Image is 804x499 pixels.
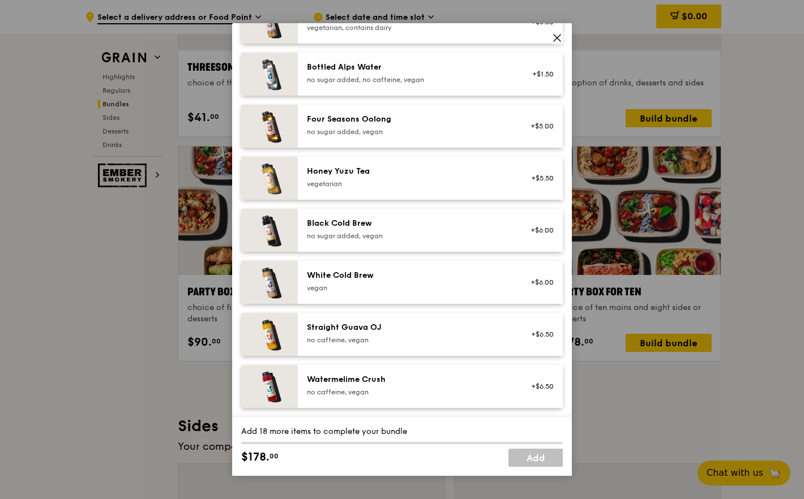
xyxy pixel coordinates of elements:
img: daily_normal_HORZ-four-seasons-oolong.jpg [241,105,298,148]
div: Honey Yuzu Tea [307,166,510,177]
img: daily_normal_HORZ-bottled-alps-water.jpg [241,53,298,96]
div: no sugar added, no caffeine, vegan [307,75,510,84]
div: +$6.00 [524,226,554,235]
img: daily_normal_HORZ-white-cold-brew.jpg [241,261,298,304]
span: 00 [270,451,279,461]
div: +$1.50 [524,70,554,79]
a: Add [508,449,563,467]
div: vegan [307,283,510,292]
div: +$6.00 [524,278,554,287]
div: no sugar added, vegan [307,231,510,240]
div: +$5.50 [524,174,554,183]
div: no caffeine, vegan [307,388,510,397]
img: daily_normal_HORZ-straight-guava-OJ.jpg [241,313,298,356]
div: no sugar added, vegan [307,127,510,136]
div: vegetarian [307,179,510,188]
div: Add 18 more items to complete your bundle [241,426,563,437]
div: Watermelime Crush [307,374,510,385]
span: $178. [241,449,270,466]
div: +$6.50 [524,330,554,339]
div: White Cold Brew [307,270,510,281]
div: vegetarian, contains dairy [307,23,510,32]
img: daily_normal_honey-yuzu-tea.jpg [241,157,298,200]
div: Four Seasons Oolong [307,114,510,125]
div: Black Cold Brew [307,218,510,229]
img: daily_normal_HORZ-black-cold-brew.jpg [241,209,298,252]
div: +$6.50 [524,382,554,391]
div: +$5.00 [524,122,554,131]
div: Bottled Alps Water [307,62,510,73]
div: no caffeine, vegan [307,335,510,345]
div: Straight Guava OJ [307,322,510,333]
img: daily_normal_HORZ-watermelime-crush.jpg [241,365,298,408]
